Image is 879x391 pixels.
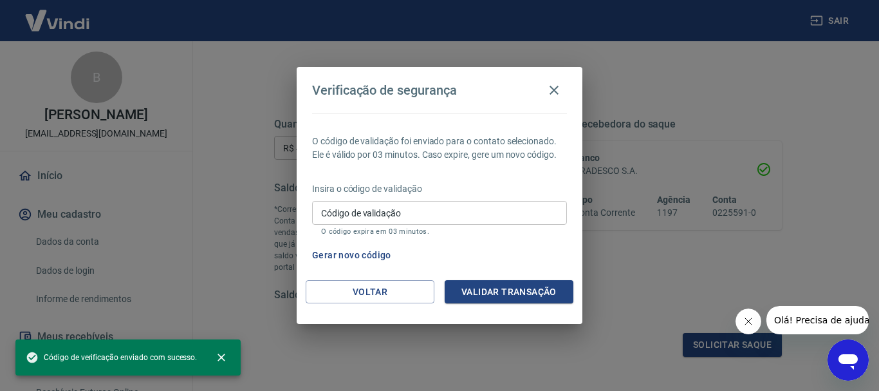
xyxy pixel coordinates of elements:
[207,343,236,372] button: close
[445,280,573,304] button: Validar transação
[307,243,396,267] button: Gerar novo código
[26,351,197,364] span: Código de verificação enviado com sucesso.
[766,306,869,334] iframe: Mensagem da empresa
[828,339,869,381] iframe: Botão para abrir a janela de mensagens
[8,9,108,19] span: Olá! Precisa de ajuda?
[312,82,457,98] h4: Verificação de segurança
[306,280,434,304] button: Voltar
[312,135,567,162] p: O código de validação foi enviado para o contato selecionado. Ele é válido por 03 minutos. Caso e...
[321,227,558,236] p: O código expira em 03 minutos.
[736,309,761,334] iframe: Fechar mensagem
[312,182,567,196] p: Insira o código de validação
